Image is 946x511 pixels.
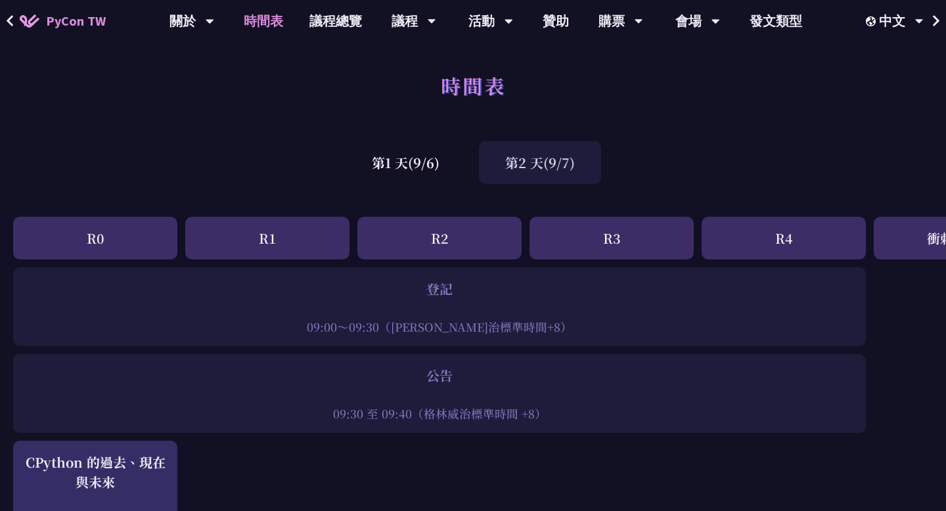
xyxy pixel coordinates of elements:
font: 09:00～09:30（[PERSON_NAME]治標準時間+8） [307,319,572,335]
font: R2 [431,229,448,248]
font: R3 [603,229,620,248]
font: 發文類型 [750,12,802,29]
font: 中文 [879,12,905,29]
img: PyCon TW 2025 首頁圖標 [20,14,39,28]
font: 時間表 [244,12,283,29]
font: 時間表 [441,71,506,100]
img: 區域設定圖標 [866,16,879,26]
font: CPython 的過去、現在與未來 [26,453,166,491]
font: R1 [259,229,276,248]
font: 登記 [426,279,453,298]
a: PyCon TW [7,5,119,37]
font: PyCon TW [46,12,106,29]
font: R4 [775,229,792,248]
font: R0 [87,229,104,248]
font: 第2 天(9/7) [505,153,575,172]
font: 第1 天(9/6) [372,153,439,172]
font: 公告 [426,366,453,385]
font: 09:30 至 09:40（格林威治標準時間 +8） [333,405,547,422]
